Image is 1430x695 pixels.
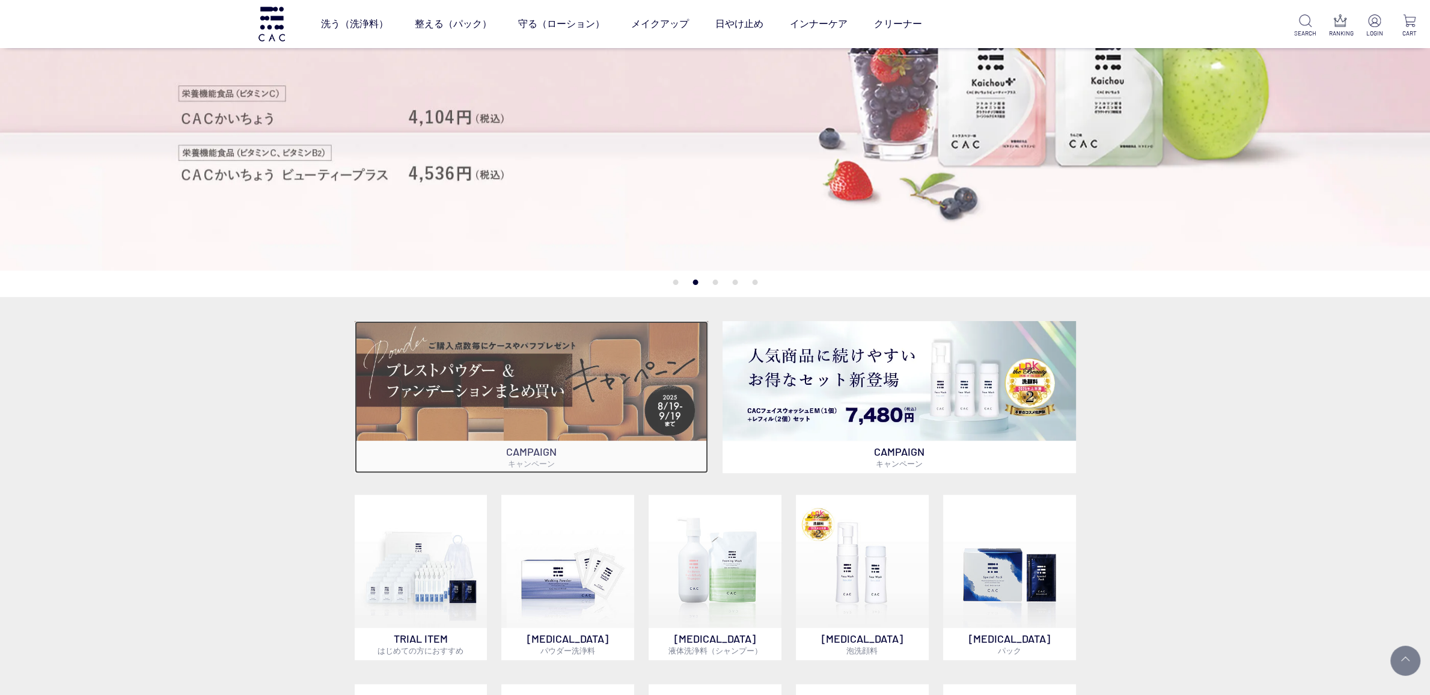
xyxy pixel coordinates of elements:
img: 泡洗顔料 [796,495,929,628]
a: ベースメイクキャンペーン ベースメイクキャンペーン CAMPAIGNキャンペーン [355,321,708,473]
a: フェイスウォッシュ＋レフィル2個セット フェイスウォッシュ＋レフィル2個セット CAMPAIGNキャンペーン [723,321,1076,473]
button: 1 of 5 [673,280,678,285]
a: RANKING [1329,14,1351,38]
button: 5 of 5 [752,280,757,285]
a: 整える（パック） [415,7,492,41]
a: SEARCH [1294,14,1316,38]
p: CART [1398,29,1420,38]
p: RANKING [1329,29,1351,38]
span: 泡洗顔料 [846,646,878,655]
p: TRIAL ITEM [355,628,487,660]
img: logo [257,7,287,41]
span: パウダー洗浄料 [540,646,595,655]
a: [MEDICAL_DATA]パック [943,495,1076,660]
a: [MEDICAL_DATA]パウダー洗浄料 [501,495,634,660]
img: トライアルセット [355,495,487,628]
a: 洗う（洗浄料） [321,7,388,41]
img: フェイスウォッシュ＋レフィル2個セット [723,321,1076,441]
a: メイクアップ [631,7,689,41]
p: [MEDICAL_DATA] [649,628,781,660]
button: 2 of 5 [692,280,698,285]
span: キャンペーン [508,459,555,468]
span: パック [998,646,1021,655]
button: 4 of 5 [732,280,738,285]
p: [MEDICAL_DATA] [943,628,1076,660]
img: ベースメイクキャンペーン [355,321,708,441]
p: [MEDICAL_DATA] [501,628,634,660]
p: LOGIN [1363,29,1386,38]
a: [MEDICAL_DATA]液体洗浄料（シャンプー） [649,495,781,660]
a: トライアルセット TRIAL ITEMはじめての方におすすめ [355,495,487,660]
a: LOGIN [1363,14,1386,38]
button: 3 of 5 [712,280,718,285]
a: 泡洗顔料 [MEDICAL_DATA]泡洗顔料 [796,495,929,660]
a: 日やけ止め [715,7,763,41]
a: インナーケア [790,7,848,41]
span: 液体洗浄料（シャンプー） [668,646,762,655]
p: SEARCH [1294,29,1316,38]
a: CART [1398,14,1420,38]
p: CAMPAIGN [355,441,708,473]
span: はじめての方におすすめ [377,646,463,655]
p: [MEDICAL_DATA] [796,628,929,660]
a: クリーナー [874,7,922,41]
a: 守る（ローション） [518,7,605,41]
p: CAMPAIGN [723,441,1076,473]
span: キャンペーン [876,459,923,468]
